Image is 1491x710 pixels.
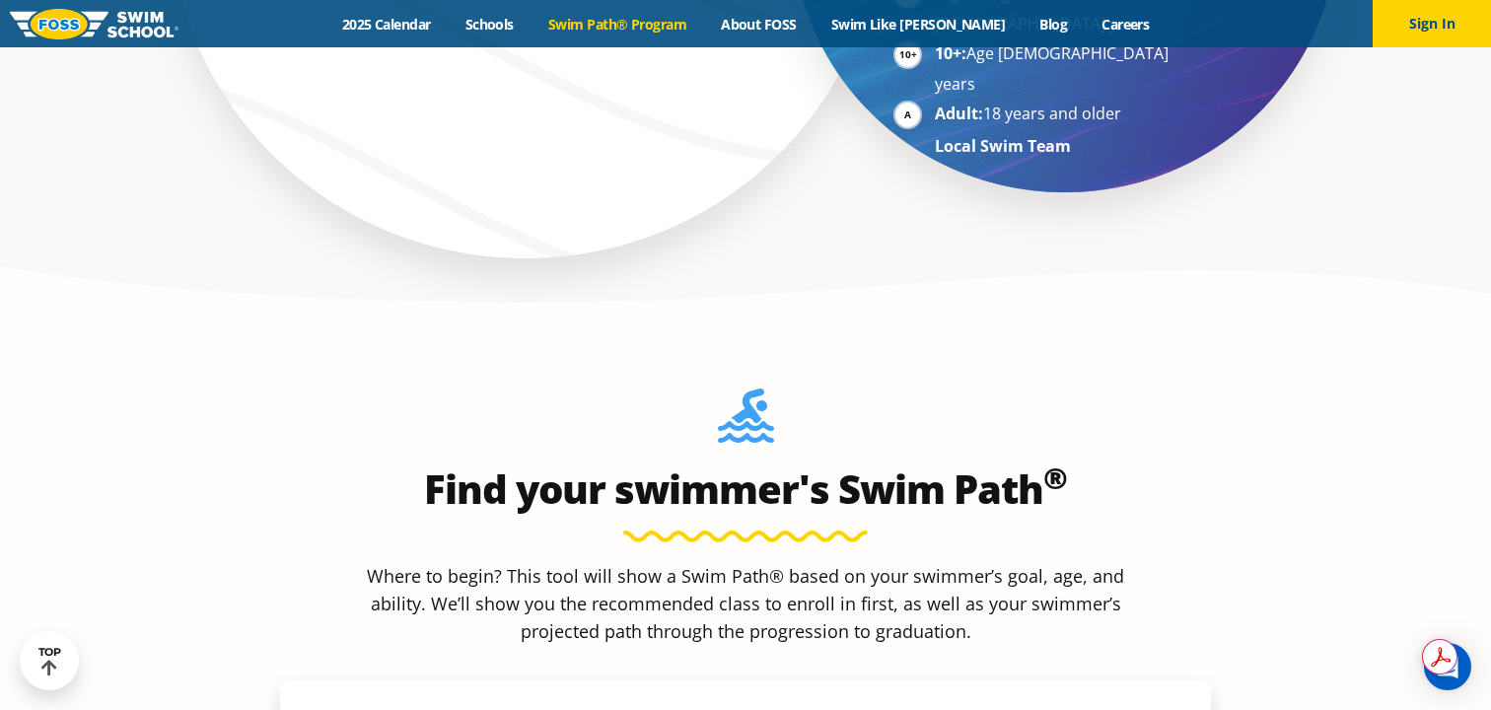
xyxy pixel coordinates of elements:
[359,562,1132,645] p: Where to begin? This tool will show a Swim Path® based on your swimmer’s goal, age, and ability. ...
[280,465,1211,513] h2: Find your swimmer's Swim Path
[935,39,1176,98] li: Age [DEMOGRAPHIC_DATA] years
[935,42,966,64] strong: 10+:
[324,15,448,34] a: 2025 Calendar
[10,9,178,39] img: FOSS Swim School Logo
[718,389,774,456] img: Foss-Location-Swimming-Pool-Person.svg
[704,15,815,34] a: About FOSS
[935,103,983,124] strong: Adult:
[935,100,1176,130] li: 18 years and older
[935,135,1071,157] strong: Local Swim Team
[38,646,61,676] div: TOP
[814,15,1023,34] a: Swim Like [PERSON_NAME]
[1085,15,1167,34] a: Careers
[1023,15,1085,34] a: Blog
[448,15,531,34] a: Schools
[531,15,703,34] a: Swim Path® Program
[1043,458,1067,498] sup: ®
